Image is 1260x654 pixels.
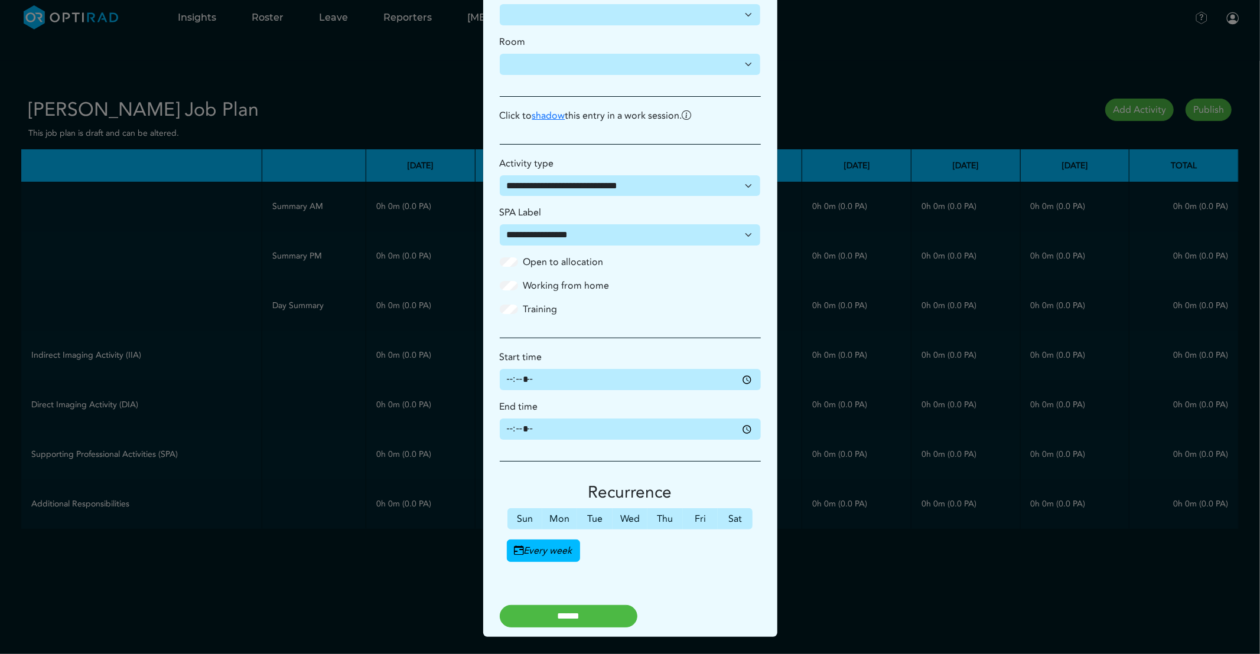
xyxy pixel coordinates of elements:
label: Open to allocation [523,255,604,269]
i: To shadow the entry is to show a duplicate in another work session. [682,109,692,122]
label: SPA Label [500,205,542,220]
label: Wed [613,508,647,529]
label: Mon [542,508,577,529]
label: Activity type [500,156,554,171]
label: Thu [647,508,682,529]
label: Sun [507,508,542,529]
i: Every week [507,539,580,562]
label: Tue [577,508,612,529]
label: Start time [500,350,542,364]
p: Click to this entry in a work session. [493,109,768,123]
label: Fri [683,508,718,529]
h3: Recurrence [500,483,761,503]
a: shadow [532,109,565,122]
label: Training [523,302,558,316]
label: Sat [718,508,753,529]
label: Room [500,35,526,49]
label: End time [500,400,538,414]
label: Working from home [523,279,610,293]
